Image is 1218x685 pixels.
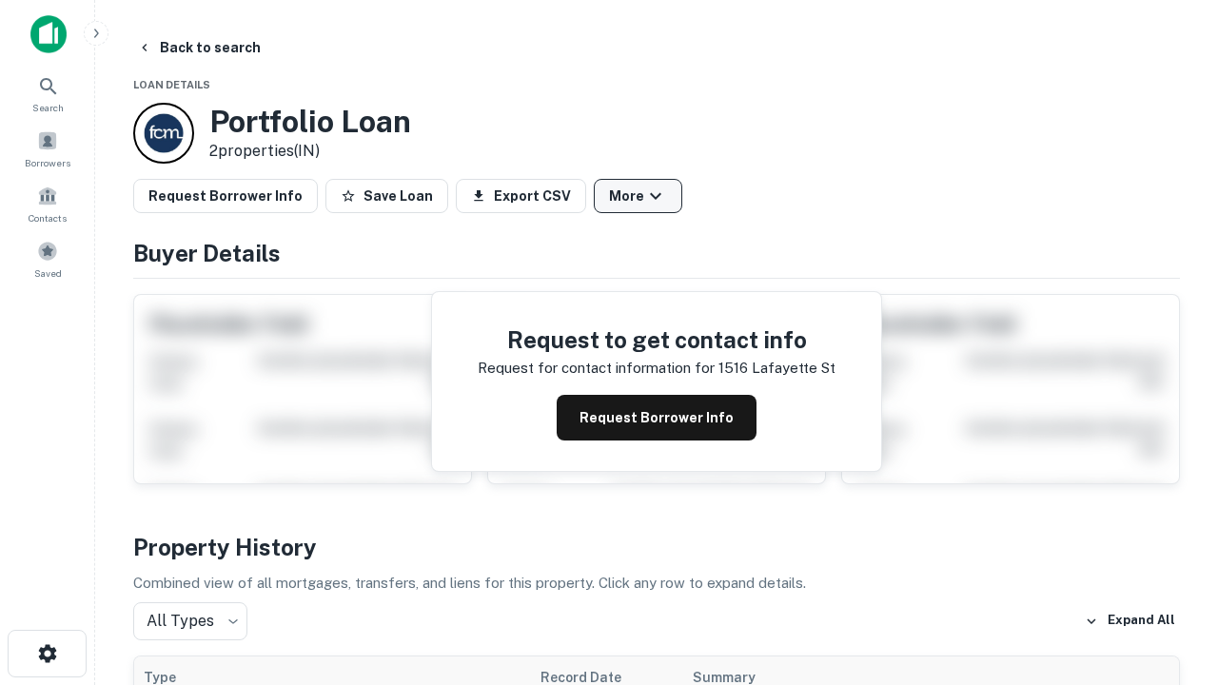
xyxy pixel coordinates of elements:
span: Loan Details [133,79,210,90]
span: Borrowers [25,155,70,170]
p: 2 properties (IN) [209,140,411,163]
button: Request Borrower Info [557,395,756,440]
h4: Request to get contact info [478,323,835,357]
span: Saved [34,265,62,281]
a: Borrowers [6,123,89,174]
a: Saved [6,233,89,284]
div: All Types [133,602,247,640]
p: Combined view of all mortgages, transfers, and liens for this property. Click any row to expand d... [133,572,1180,595]
p: Request for contact information for [478,357,715,380]
h3: Portfolio Loan [209,104,411,140]
button: More [594,179,682,213]
button: Back to search [129,30,268,65]
span: Contacts [29,210,67,225]
button: Request Borrower Info [133,179,318,213]
a: Search [6,68,89,119]
span: Search [32,100,64,115]
button: Expand All [1080,607,1180,636]
img: capitalize-icon.png [30,15,67,53]
button: Export CSV [456,179,586,213]
p: 1516 lafayette st [718,357,835,380]
button: Save Loan [325,179,448,213]
h4: Buyer Details [133,236,1180,270]
iframe: Chat Widget [1123,533,1218,624]
a: Contacts [6,178,89,229]
h4: Property History [133,530,1180,564]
